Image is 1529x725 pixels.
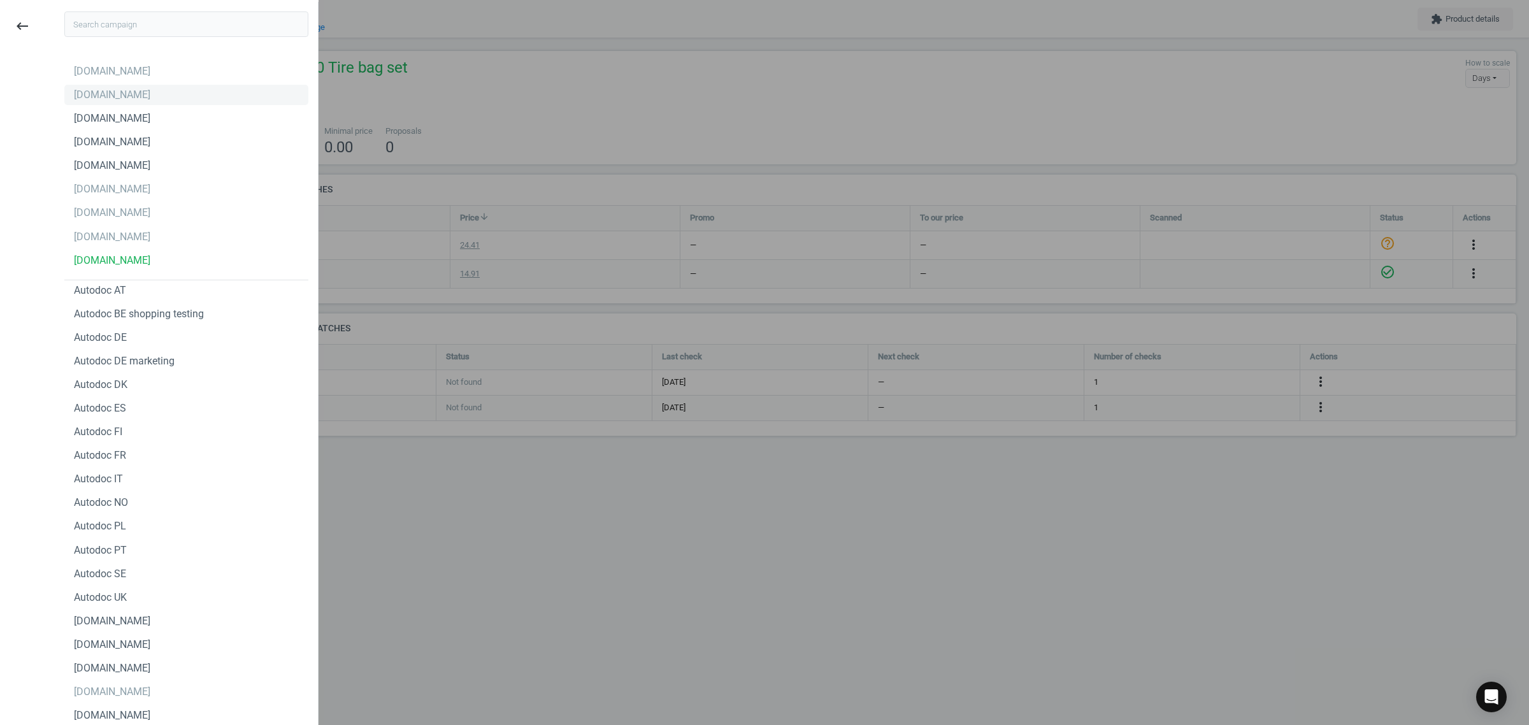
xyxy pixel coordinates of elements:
[74,182,150,196] div: [DOMAIN_NAME]
[74,64,150,78] div: [DOMAIN_NAME]
[74,159,150,173] div: [DOMAIN_NAME]
[74,284,126,298] div: Autodoc AT
[74,661,150,675] div: [DOMAIN_NAME]
[74,449,126,463] div: Autodoc FR
[74,708,150,722] div: [DOMAIN_NAME]
[74,378,127,392] div: Autodoc DK
[74,111,150,126] div: [DOMAIN_NAME]
[74,614,150,628] div: [DOMAIN_NAME]
[8,11,37,41] button: keyboard_backspace
[64,11,308,37] input: Search campaign
[74,496,128,510] div: Autodoc NO
[74,591,127,605] div: Autodoc UK
[74,88,150,102] div: [DOMAIN_NAME]
[74,685,150,699] div: [DOMAIN_NAME]
[74,354,175,368] div: Autodoc DE marketing
[74,425,122,439] div: Autodoc FI
[74,638,150,652] div: [DOMAIN_NAME]
[74,254,150,268] div: [DOMAIN_NAME]
[74,135,150,149] div: [DOMAIN_NAME]
[74,331,127,345] div: Autodoc DE
[74,543,127,557] div: Autodoc PT
[74,567,126,581] div: Autodoc SE
[74,401,126,415] div: Autodoc ES
[15,18,30,34] i: keyboard_backspace
[74,307,204,321] div: Autodoc BE shopping testing
[74,206,150,220] div: [DOMAIN_NAME]
[74,230,150,244] div: [DOMAIN_NAME]
[74,472,123,486] div: Autodoc IT
[74,519,126,533] div: Autodoc PL
[1476,682,1507,712] div: Open Intercom Messenger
